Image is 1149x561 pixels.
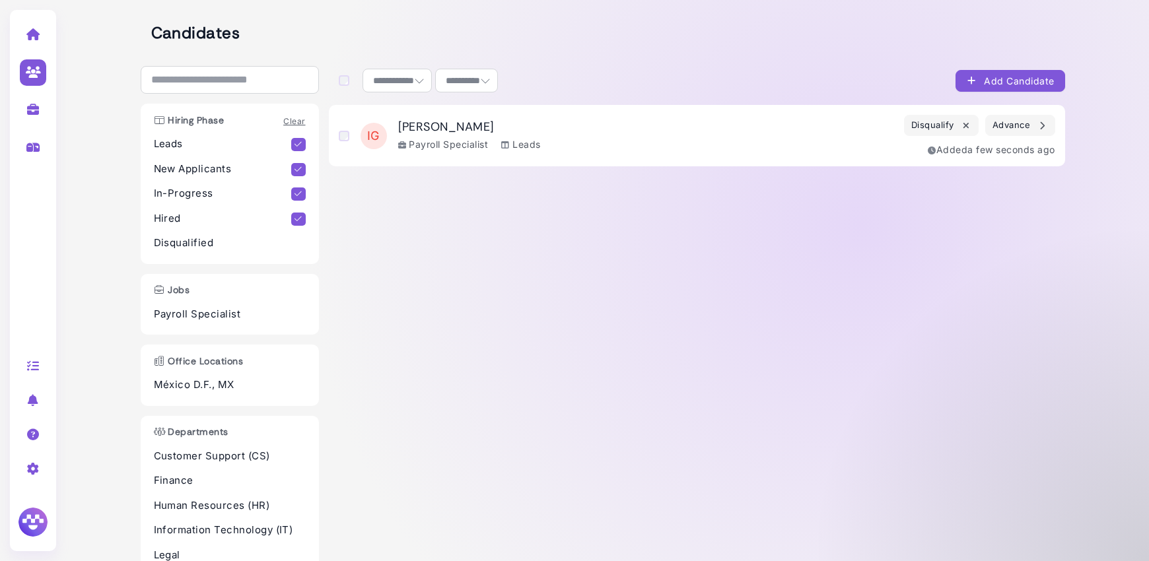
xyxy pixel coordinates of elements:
div: Payroll Specialist [398,137,489,151]
h2: Candidates [151,24,1065,43]
img: Megan [17,506,50,539]
button: Disqualify [904,115,979,136]
button: Add Candidate [956,70,1065,92]
p: New Applicants [154,162,292,177]
p: Finance [154,473,306,488]
h3: Departments [147,426,235,438]
p: Information Technology (IT) [154,523,306,538]
p: Leads [154,137,292,152]
h3: Office Locations [147,356,250,367]
div: Leads [501,137,540,151]
button: Advance [985,115,1055,136]
h3: [PERSON_NAME] [398,120,541,135]
p: In-Progress [154,186,292,201]
span: IG [361,123,387,149]
div: Advance [992,119,1048,133]
p: Disqualified [154,236,306,251]
h3: Hiring Phase [147,115,231,126]
p: Payroll Specialist [154,307,306,322]
p: Hired [154,211,292,226]
time: Aug 21, 2025 [967,144,1055,155]
div: Added [928,143,1055,156]
p: Customer Support (CS) [154,449,306,464]
div: Add Candidate [966,74,1055,88]
p: México D.F., MX [154,378,306,393]
p: Human Resources (HR) [154,498,306,513]
div: Disqualify [911,119,971,133]
h3: Jobs [147,284,197,296]
a: Clear [283,116,305,126]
